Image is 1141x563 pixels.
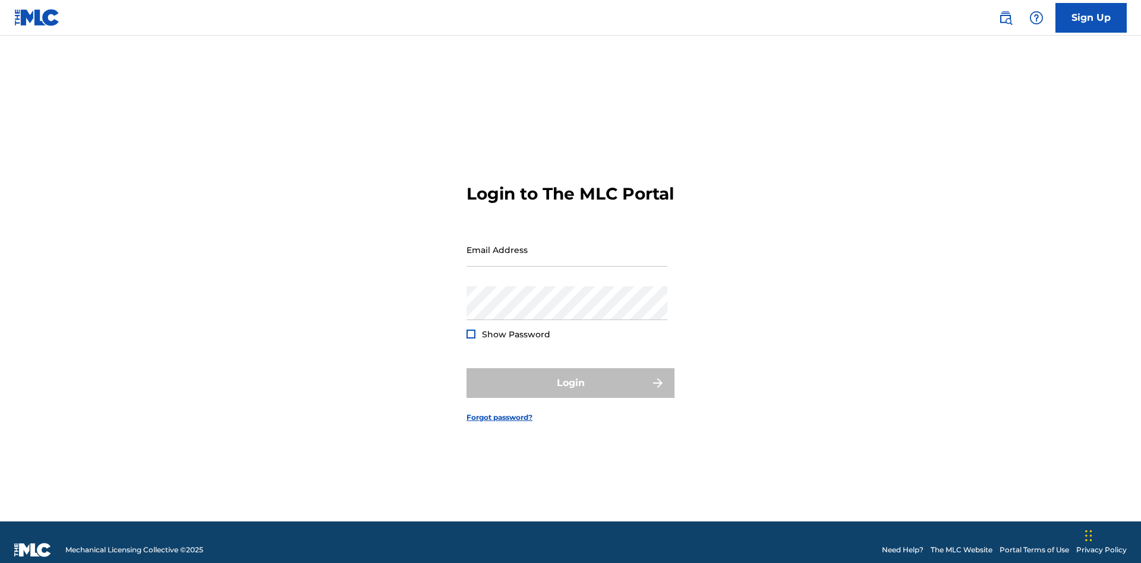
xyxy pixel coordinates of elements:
[1085,518,1092,553] div: Drag
[467,184,674,204] h3: Login to The MLC Portal
[14,543,51,557] img: logo
[482,329,550,340] span: Show Password
[1082,506,1141,563] iframe: Chat Widget
[65,545,203,555] span: Mechanical Licensing Collective © 2025
[1029,11,1044,25] img: help
[1055,3,1127,33] a: Sign Up
[1000,545,1069,555] a: Portal Terms of Use
[14,9,60,26] img: MLC Logo
[931,545,992,555] a: The MLC Website
[1025,6,1048,30] div: Help
[467,412,532,423] a: Forgot password?
[994,6,1017,30] a: Public Search
[998,11,1013,25] img: search
[882,545,923,555] a: Need Help?
[1076,545,1127,555] a: Privacy Policy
